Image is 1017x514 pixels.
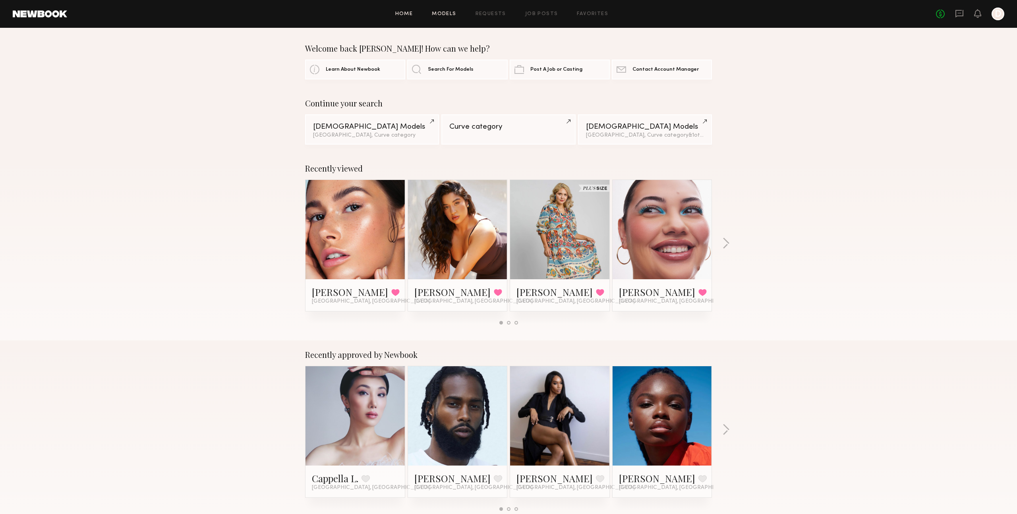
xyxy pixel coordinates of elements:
a: [PERSON_NAME] [516,472,593,485]
a: Search For Models [407,60,507,79]
a: D [992,8,1004,20]
a: [PERSON_NAME] [312,286,388,298]
a: Learn About Newbook [305,60,405,79]
a: [PERSON_NAME] [414,472,491,485]
span: & 1 other filter [688,133,723,138]
span: [GEOGRAPHIC_DATA], [GEOGRAPHIC_DATA] [312,298,430,305]
div: Recently viewed [305,164,712,173]
a: Post A Job or Casting [510,60,610,79]
a: [PERSON_NAME] [414,286,491,298]
a: [DEMOGRAPHIC_DATA] Models[GEOGRAPHIC_DATA], Curve category [305,114,439,145]
a: Models [432,12,456,17]
a: Cappella L. [312,472,358,485]
span: [GEOGRAPHIC_DATA], [GEOGRAPHIC_DATA] [414,298,533,305]
a: [PERSON_NAME] [516,286,593,298]
a: Contact Account Manager [612,60,712,79]
div: [DEMOGRAPHIC_DATA] Models [313,123,431,131]
div: [DEMOGRAPHIC_DATA] Models [586,123,704,131]
span: [GEOGRAPHIC_DATA], [GEOGRAPHIC_DATA] [619,298,737,305]
a: [PERSON_NAME] [619,472,695,485]
span: [GEOGRAPHIC_DATA], [GEOGRAPHIC_DATA] [516,485,635,491]
span: [GEOGRAPHIC_DATA], [GEOGRAPHIC_DATA] [619,485,737,491]
span: Search For Models [428,67,474,72]
div: [GEOGRAPHIC_DATA], Curve category [313,133,431,138]
span: [GEOGRAPHIC_DATA], [GEOGRAPHIC_DATA] [312,485,430,491]
div: Continue your search [305,99,712,108]
span: Contact Account Manager [632,67,699,72]
span: [GEOGRAPHIC_DATA], [GEOGRAPHIC_DATA] [414,485,533,491]
a: Home [395,12,413,17]
a: [DEMOGRAPHIC_DATA] Models[GEOGRAPHIC_DATA], Curve category&1other filter [578,114,712,145]
a: Requests [476,12,506,17]
a: Favorites [577,12,608,17]
span: Post A Job or Casting [530,67,582,72]
a: Job Posts [525,12,558,17]
span: Learn About Newbook [326,67,380,72]
div: Curve category [449,123,567,131]
div: Recently approved by Newbook [305,350,712,359]
a: [PERSON_NAME] [619,286,695,298]
div: [GEOGRAPHIC_DATA], Curve category [586,133,704,138]
span: [GEOGRAPHIC_DATA], [GEOGRAPHIC_DATA] [516,298,635,305]
div: Welcome back [PERSON_NAME]! How can we help? [305,44,712,53]
a: Curve category [441,114,575,145]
